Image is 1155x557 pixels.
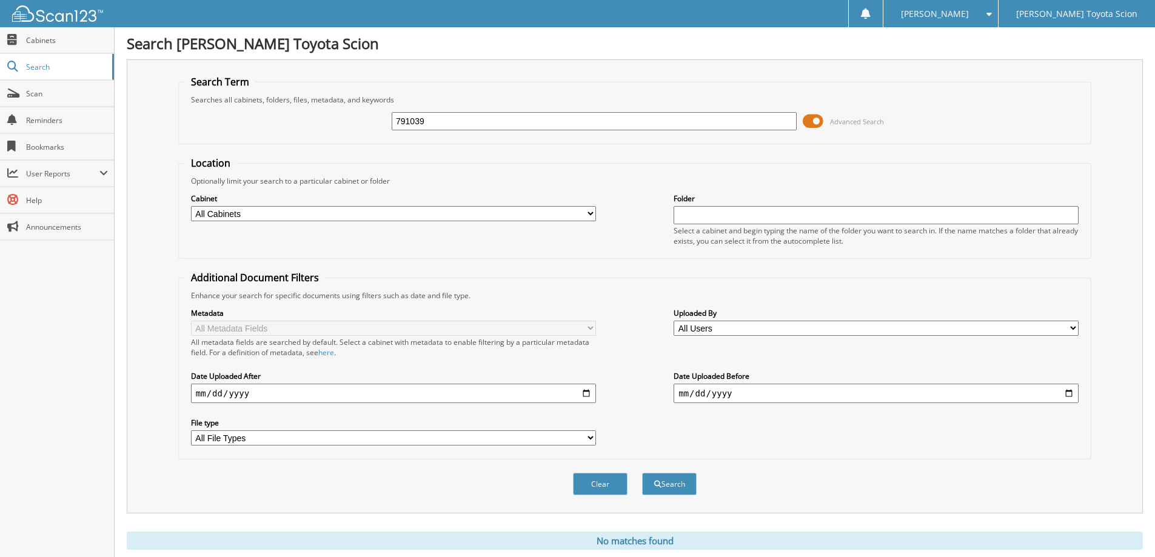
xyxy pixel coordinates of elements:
[674,308,1079,318] label: Uploaded By
[191,418,596,428] label: File type
[191,371,596,381] label: Date Uploaded After
[185,176,1085,186] div: Optionally limit your search to a particular cabinet or folder
[185,271,325,284] legend: Additional Document Filters
[191,384,596,403] input: start
[12,5,103,22] img: scan123-logo-white.svg
[185,290,1085,301] div: Enhance your search for specific documents using filters such as date and file type.
[127,532,1143,550] div: No matches found
[26,142,108,152] span: Bookmarks
[26,88,108,99] span: Scan
[674,384,1079,403] input: end
[674,193,1079,204] label: Folder
[901,10,969,18] span: [PERSON_NAME]
[26,222,108,232] span: Announcements
[191,337,596,358] div: All metadata fields are searched by default. Select a cabinet with metadata to enable filtering b...
[26,35,108,45] span: Cabinets
[642,473,697,495] button: Search
[674,371,1079,381] label: Date Uploaded Before
[830,117,884,126] span: Advanced Search
[26,168,99,179] span: User Reports
[185,75,255,88] legend: Search Term
[185,95,1085,105] div: Searches all cabinets, folders, files, metadata, and keywords
[26,115,108,125] span: Reminders
[674,225,1079,246] div: Select a cabinet and begin typing the name of the folder you want to search in. If the name match...
[26,62,106,72] span: Search
[191,308,596,318] label: Metadata
[185,156,236,170] legend: Location
[1016,10,1137,18] span: [PERSON_NAME] Toyota Scion
[127,33,1143,53] h1: Search [PERSON_NAME] Toyota Scion
[318,347,334,358] a: here
[1094,499,1155,557] iframe: Chat Widget
[573,473,628,495] button: Clear
[26,195,108,205] span: Help
[191,193,596,204] label: Cabinet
